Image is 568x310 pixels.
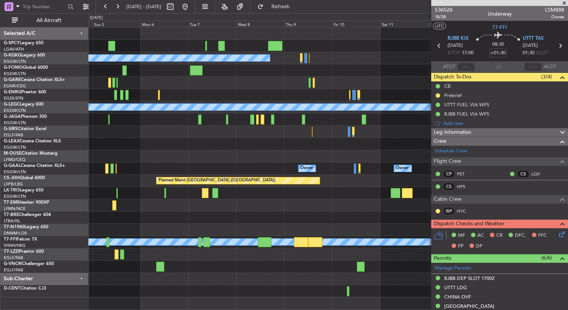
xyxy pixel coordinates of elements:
a: G-ENRGPraetor 600 [4,90,46,94]
div: Prebrief [444,92,462,99]
button: UTC [433,23,446,29]
a: EGGW/LTN [4,145,26,150]
div: Thu 9 [284,20,332,27]
span: T7-LZZI [4,249,19,254]
a: LX-TROLegacy 650 [4,188,43,193]
span: G-GAAL [4,164,21,168]
a: G-SIRSCitation Excel [4,127,46,131]
div: Sat 11 [380,20,428,27]
span: G-FOMO [4,65,23,70]
div: ISP [443,207,455,215]
span: G-GARE [4,78,21,82]
span: T7-BRE [4,213,19,217]
span: G-SIRS [4,127,18,131]
input: --:-- [457,62,475,71]
div: Mon 6 [141,20,188,27]
a: CS-JHHGlobal 6000 [4,176,45,180]
span: Dispatch To-Dos [434,73,471,81]
span: [DATE] [523,42,538,49]
span: G-KGKG [4,53,21,58]
div: CP [443,170,455,178]
a: EGGW/LTN [4,194,26,199]
div: RJBB DEP SLOT 1700Z [444,275,495,281]
span: LX-TRO [4,188,20,193]
span: G-SPCY [4,41,20,45]
a: G-JAGAPhenom 300 [4,114,47,119]
a: T7-BREChallenger 604 [4,213,51,217]
span: CR [496,232,503,239]
a: G-GARECessna Citation XLS+ [4,78,65,82]
span: 17:00 [462,49,474,57]
div: Sun 12 [428,20,476,27]
div: UTTT LDG [444,284,467,291]
a: LFPB/LBG [4,181,23,187]
span: Owner [545,14,564,20]
span: 01:30 [523,49,535,57]
a: G-KGKGLegacy 600 [4,53,45,58]
span: MF [458,232,465,239]
span: (6/6) [541,254,552,262]
a: G-VNORChallenger 650 [4,262,54,266]
a: D-CENTCitation CJ3 [4,286,46,291]
span: T7-EMI [4,200,18,205]
a: T7-EMIHawker 900XP [4,200,49,205]
span: G-JAGA [4,114,21,119]
a: EGNR/CEG [4,83,26,89]
div: Underway [488,10,512,18]
span: 536526 [435,6,453,14]
span: Dispatch Checks and Weather [434,220,504,228]
span: CS-JHH [4,176,20,180]
span: ALDT [544,63,556,71]
span: FP [458,243,464,250]
a: G-LEAXCessna Citation XLS [4,139,61,143]
a: G-LEGCLegacy 600 [4,102,43,107]
span: [DATE] [448,42,463,49]
div: [GEOGRAPHIC_DATA] [444,303,494,309]
span: All Aircraft [19,18,78,23]
div: RJBB FUEL VIA WFS [444,111,489,117]
div: Fri 10 [332,20,380,27]
a: EGLF/FAB [4,132,23,138]
a: EGLF/FAB [4,267,23,273]
span: Crew [434,137,446,146]
div: Wed 8 [236,20,284,27]
a: LGAV/ATH [4,46,24,52]
span: Refresh [265,4,296,9]
a: EGGW/LTN [4,59,26,64]
span: FFC [538,232,547,239]
span: G-VNOR [4,262,22,266]
span: G-LEGC [4,102,20,107]
span: Flight Crew [434,157,461,166]
a: T7-LZZIPraetor 600 [4,249,44,254]
div: Planned Maint [GEOGRAPHIC_DATA] ([GEOGRAPHIC_DATA]) [158,175,275,186]
button: Refresh [254,1,298,13]
span: ETOT [448,49,460,57]
a: EGSS/STN [4,96,23,101]
span: G-ENRG [4,90,21,94]
a: EGGW/LTN [4,169,26,175]
a: HPS [457,183,474,190]
a: Manage Permits [435,265,471,272]
span: 18/28 [435,14,453,20]
div: Tue 7 [188,20,236,27]
div: Owner [300,163,313,174]
span: T7-FFI [4,237,17,242]
input: Trip Number [23,1,65,12]
a: EGGW/LTN [4,120,26,126]
div: Sun 5 [93,20,141,27]
a: DNMM/LOS [4,230,27,236]
span: RJBB KIX [448,35,469,42]
span: DP [476,243,483,250]
div: UTTT FUEL VIA WFS [444,101,489,108]
a: LTBA/ISL [4,218,20,224]
a: LQV [531,171,548,177]
a: G-GAALCessna Citation XLS+ [4,164,65,168]
span: Permits [434,254,451,263]
a: VHHH/HKG [4,243,26,248]
div: Add new [443,120,564,126]
span: D-CENT [4,286,20,291]
span: T7-N1960 [4,225,25,229]
span: G-LEAX [4,139,20,143]
span: Leg Information [434,128,471,137]
button: All Aircraft [8,14,81,26]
